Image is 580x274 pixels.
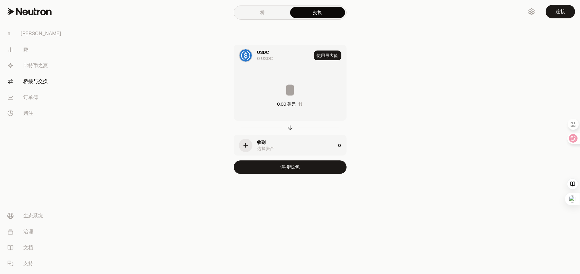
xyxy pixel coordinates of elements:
font: 生态系统 [23,212,43,219]
a: 赚 [2,42,66,58]
button: 0.00 美元 [277,101,303,107]
a: 订单簿 [2,89,66,105]
font: 0 USDC [257,56,273,61]
font: 桥 [260,9,265,15]
font: 连接 [555,8,565,15]
a: 赌注 [2,105,66,121]
font: [PERSON_NAME] [21,30,61,37]
a: 治理 [2,224,66,240]
div: 收到选择资产 [234,135,336,156]
font: 0 [338,143,341,148]
font: 0.00 美元 [277,101,296,107]
font: 选择资产 [257,146,275,151]
font: 收到 [257,140,266,145]
font: 连接钱包 [280,164,300,170]
font: 桥接与交换 [23,78,48,84]
a: [PERSON_NAME] [2,26,66,42]
button: 连接 [546,5,575,18]
button: 使用最大值 [314,51,341,60]
button: 收到选择资产0 [234,135,346,156]
font: 文档 [23,244,33,251]
a: 生态系统 [2,208,66,224]
font: 支持 [23,260,33,267]
img: USDC 徽标 [240,49,252,62]
a: 比特币之夏 [2,58,66,73]
a: 桥接与交换 [2,73,66,89]
a: 支持 [2,256,66,272]
font: 使用最大值 [317,53,338,58]
font: USDC [257,50,269,55]
font: 交换 [313,9,322,15]
font: 订单簿 [23,94,38,100]
button: 连接钱包 [234,160,347,174]
font: 治理 [23,228,33,235]
div: USDC 徽标USDC0 USDC [234,45,311,66]
font: 赌注 [23,110,33,116]
font: 赚 [23,46,28,53]
font: 比特币之夏 [23,62,48,69]
a: 文档 [2,240,66,256]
